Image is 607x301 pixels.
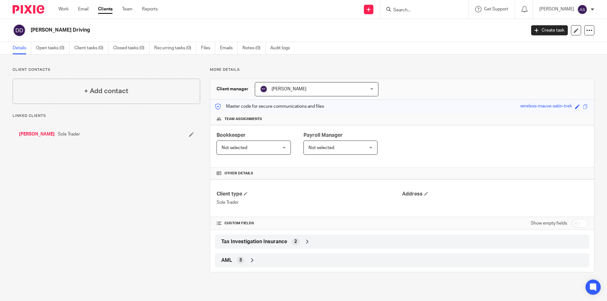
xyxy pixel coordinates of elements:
h2: [PERSON_NAME] Driving [31,27,423,33]
span: Bookkeeper [217,133,246,138]
h4: Address [402,191,588,197]
h4: CUSTOM FIELDS [217,221,402,226]
a: Closed tasks (0) [113,42,150,54]
a: Notes (0) [242,42,266,54]
a: [PERSON_NAME] [19,131,55,137]
img: svg%3E [13,24,26,37]
a: Audit logs [270,42,295,54]
img: svg%3E [577,4,587,15]
span: Other details [224,171,253,176]
span: Get Support [484,7,508,11]
input: Search [393,8,450,13]
a: Clients [98,6,113,12]
div: wireless-mauve-satin-trek [520,103,572,110]
h3: Client manager [217,86,248,92]
a: Recurring tasks (0) [154,42,196,54]
a: Email [78,6,89,12]
a: Create task [531,25,568,35]
h4: Client type [217,191,402,197]
p: Client contacts [13,67,200,72]
img: Pixie [13,5,44,14]
a: Team [122,6,132,12]
h4: + Add contact [84,86,128,96]
label: Show empty fields [531,220,567,226]
a: Details [13,42,31,54]
span: 2 [294,238,297,245]
a: Files [201,42,215,54]
span: Not selected [222,146,247,150]
span: Payroll Manager [303,133,343,138]
span: 3 [239,257,242,263]
a: Open tasks (0) [36,42,70,54]
p: Linked clients [13,113,200,118]
a: Emails [220,42,238,54]
span: Not selected [309,146,334,150]
span: AML [221,257,232,264]
a: Work [58,6,69,12]
a: Reports [142,6,158,12]
a: Client tasks (0) [74,42,108,54]
span: [PERSON_NAME] [272,87,306,91]
p: More details [210,67,594,72]
img: svg%3E [260,85,267,93]
p: Sole Trader [217,199,402,206]
span: Sole Trader [58,131,80,137]
span: Team assignments [224,117,262,122]
p: [PERSON_NAME] [539,6,574,12]
p: Master code for secure communications and files [215,103,324,110]
span: Tax Investigation Insurance [221,238,287,245]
